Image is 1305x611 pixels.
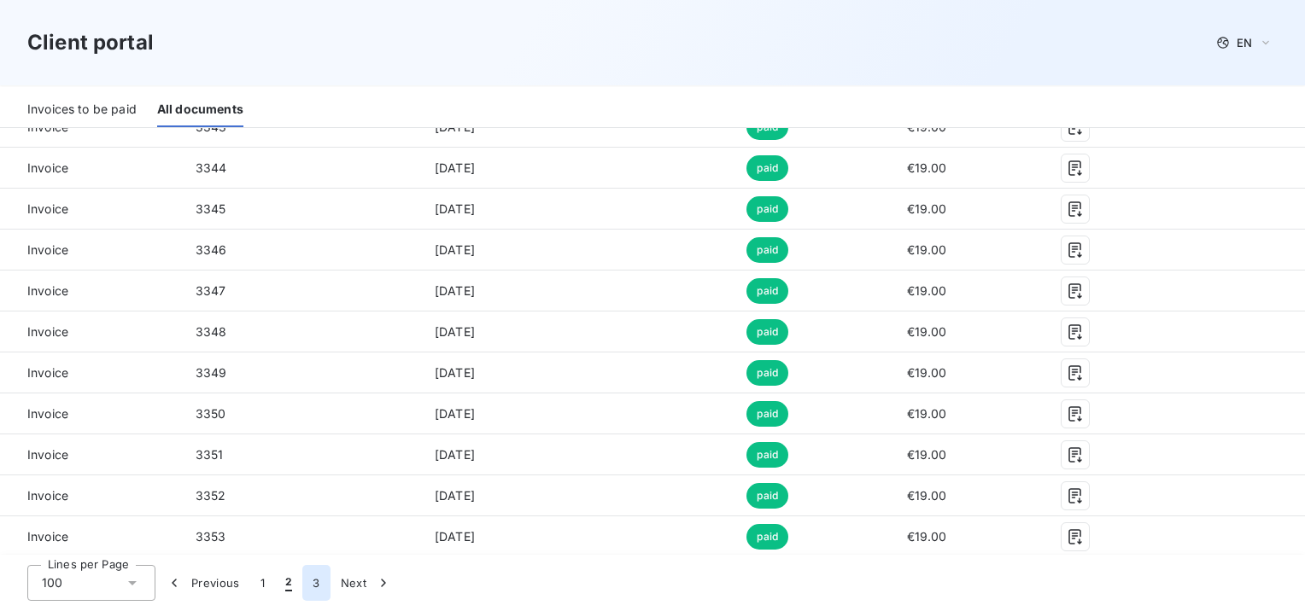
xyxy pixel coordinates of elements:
span: EN [1237,36,1252,49]
span: 3348 [196,324,227,339]
span: [DATE] [435,160,475,175]
span: Invoice [14,364,168,381]
span: Invoice [14,528,168,545]
div: Invoices to be paid [27,92,137,128]
span: Invoice [14,446,168,463]
button: Next [331,565,402,601]
span: [DATE] [435,119,475,134]
span: €19.00 [907,283,947,298]
h3: Client portal [27,27,154,58]
span: 3345 [196,201,226,216]
span: Invoice [14,405,168,422]
span: 3343 [196,119,227,134]
span: Invoice [14,160,168,177]
button: Previous [155,565,250,601]
span: paid [746,278,788,304]
span: €19.00 [907,488,947,503]
span: 3352 [196,488,226,503]
span: Invoice [14,487,168,504]
div: All documents [157,92,243,128]
span: €19.00 [907,529,947,544]
span: Invoice [14,241,168,259]
span: €19.00 [907,201,947,216]
span: [DATE] [435,488,475,503]
span: 3347 [196,283,226,298]
span: €19.00 [907,406,947,421]
span: paid [746,196,788,222]
button: 3 [302,565,330,601]
span: 3349 [196,365,227,380]
span: Invoice [14,282,168,300]
span: 3353 [196,529,226,544]
span: paid [746,483,788,509]
span: [DATE] [435,201,475,216]
span: 3350 [196,406,226,421]
span: [DATE] [435,365,475,380]
span: 100 [42,574,62,591]
span: paid [746,155,788,181]
span: paid [746,524,788,550]
button: 2 [275,565,302,601]
span: [DATE] [435,406,475,421]
button: 1 [250,565,275,601]
span: €19.00 [907,324,947,339]
span: Invoice [14,201,168,218]
span: 3344 [196,160,227,175]
span: €19.00 [907,160,947,175]
span: paid [746,401,788,427]
span: paid [746,442,788,468]
span: €19.00 [907,242,947,257]
span: 3351 [196,447,224,462]
span: paid [746,360,788,386]
span: 2 [285,574,292,591]
span: [DATE] [435,283,475,298]
span: paid [746,237,788,263]
span: [DATE] [435,529,475,544]
span: 3346 [196,242,227,257]
span: €19.00 [907,119,947,134]
span: paid [746,319,788,345]
span: Invoice [14,323,168,340]
span: [DATE] [435,447,475,462]
span: €19.00 [907,447,947,462]
span: [DATE] [435,242,475,257]
span: €19.00 [907,365,947,380]
span: [DATE] [435,324,475,339]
